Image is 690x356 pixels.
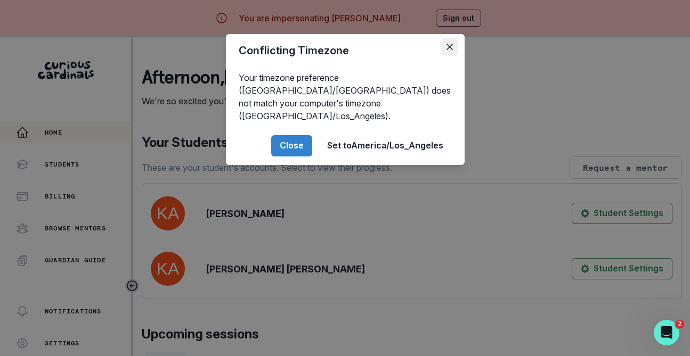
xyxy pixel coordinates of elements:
[226,34,465,67] header: Conflicting Timezone
[226,67,465,127] div: Your timezone preference ([GEOGRAPHIC_DATA]/[GEOGRAPHIC_DATA]) does not match your computer's tim...
[319,135,452,156] button: Set toAmerica/Los_Angeles
[441,38,458,55] button: Close
[676,320,684,328] span: 2
[271,135,312,156] button: Close
[654,320,679,345] iframe: Intercom live chat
